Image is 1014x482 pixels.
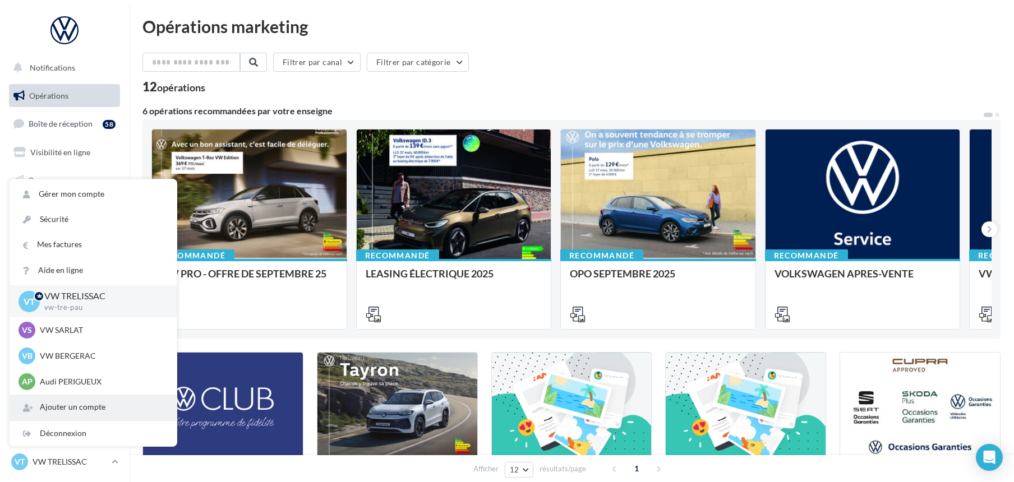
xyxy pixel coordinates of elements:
[628,460,646,478] span: 1
[142,18,1001,35] div: Opérations marketing
[7,280,122,313] a: ASSETS PERSONNALISABLES
[10,207,177,232] a: Sécurité
[10,232,177,257] a: Mes factures
[30,147,90,157] span: Visibilité en ligne
[40,350,163,361] p: VW BERGERAC
[976,444,1003,471] div: Open Intercom Messenger
[15,456,25,467] span: VT
[30,63,75,72] span: Notifications
[157,82,205,92] div: opérations
[510,465,519,474] span: 12
[29,119,93,128] span: Boîte de réception
[103,120,116,129] div: 58
[7,224,122,248] a: Médiathèque
[505,462,533,478] button: 12
[765,249,848,262] div: Recommandé
[24,295,35,308] span: VT
[473,464,499,474] span: Afficher
[7,84,122,108] a: Opérations
[22,325,32,336] span: VS
[151,249,234,262] div: Recommandé
[366,268,542,290] div: LEASING ÉLECTRIQUE 2025
[44,290,159,303] p: VW TRELISSAC
[7,141,122,164] a: Visibilité en ligne
[40,376,163,387] p: Audi PERIGUEUX
[273,53,361,72] button: Filtrer par canal
[367,53,469,72] button: Filtrer par catégorie
[22,350,33,361] span: VB
[29,91,68,100] span: Opérations
[10,421,177,446] div: Déconnexion
[9,451,120,472] a: VT VW TRELISSAC
[570,268,746,290] div: OPO SEPTEMBRE 2025
[161,268,338,290] div: VW PRO - OFFRE DE SEPTEMBRE 25
[33,456,107,467] p: VW TRELISSAC
[7,112,122,136] a: Boîte de réception58
[7,169,122,192] a: Campagnes
[7,56,118,80] button: Notifications
[22,376,33,387] span: AP
[40,325,163,336] p: VW SARLAT
[10,258,177,283] a: Aide en ligne
[142,106,983,115] div: 6 opérations recommandées par votre enseigne
[28,175,68,184] span: Campagnes
[44,303,159,313] p: vw-tre-pau
[7,252,122,276] a: Calendrier
[775,268,951,290] div: VOLKSWAGEN APRES-VENTE
[142,81,205,93] div: 12
[10,182,177,207] a: Gérer mon compte
[560,249,643,262] div: Recommandé
[10,395,177,420] div: Ajouter un compte
[356,249,439,262] div: Recommandé
[7,196,122,220] a: Contacts
[540,464,586,474] span: résultats/page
